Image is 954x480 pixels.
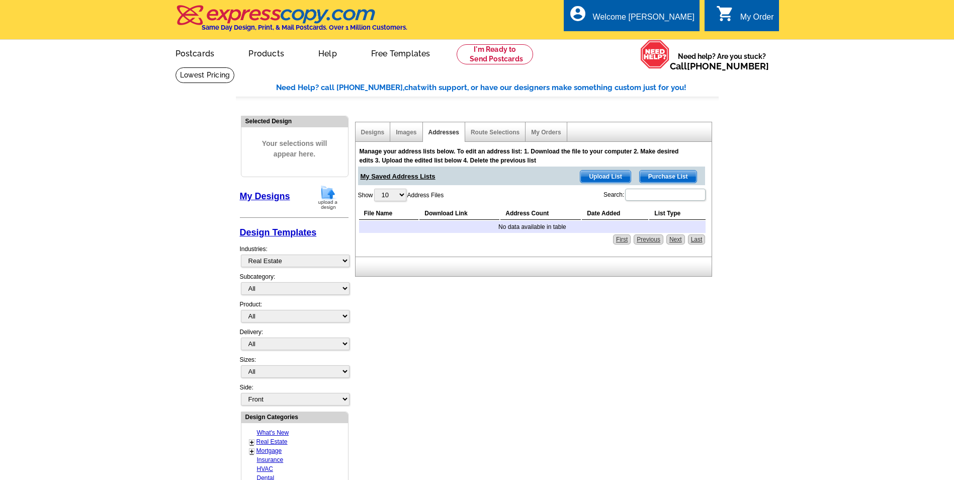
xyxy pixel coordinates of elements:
[740,13,774,27] div: My Order
[176,12,407,31] a: Same Day Design, Print, & Mail Postcards. Over 1 Million Customers.
[256,438,288,445] a: Real Estate
[374,189,406,201] select: ShowAddress Files
[360,147,686,165] div: Manage your address lists below. To edit an address list: 1. Download the file to your computer 2...
[813,448,954,480] iframe: LiveChat chat widget
[355,41,447,64] a: Free Templates
[419,207,499,220] th: Download Link
[202,24,407,31] h4: Same Day Design, Print, & Mail Postcards. Over 1 Million Customers.
[716,5,734,23] i: shopping_cart
[159,41,231,64] a: Postcards
[241,116,348,126] div: Selected Design
[249,128,340,170] span: Your selections will appear here.
[500,207,581,220] th: Address Count
[276,82,719,94] div: Need Help? call [PHONE_NUMBER], with support, or have our designers make something custom just fo...
[240,328,349,355] div: Delivery:
[716,11,774,24] a: shopping_cart My Order
[666,234,685,245] a: Next
[471,129,519,136] a: Route Selections
[232,41,300,64] a: Products
[240,191,290,201] a: My Designs
[241,412,348,422] div: Design Categories
[613,234,631,245] a: First
[250,438,254,446] a: +
[315,185,341,210] img: upload-design
[257,465,273,472] a: HVAC
[687,61,769,71] a: [PHONE_NUMBER]
[531,129,561,136] a: My Orders
[625,189,706,201] input: Search:
[240,272,349,300] div: Subcategory:
[250,447,254,455] a: +
[580,171,630,183] span: Upload List
[640,40,670,69] img: help
[240,383,349,407] div: Side:
[257,429,289,436] a: What's New
[359,221,706,233] td: No data available in table
[569,5,587,23] i: account_circle
[593,13,695,27] div: Welcome [PERSON_NAME]
[358,188,444,202] label: Show Address Files
[240,300,349,328] div: Product:
[257,456,284,463] a: Insurance
[428,129,459,136] a: Addresses
[359,207,419,220] th: File Name
[361,167,436,182] span: My Saved Address Lists
[240,355,349,383] div: Sizes:
[240,227,317,237] a: Design Templates
[302,41,353,64] a: Help
[670,51,774,71] span: Need help? Are you stuck?
[240,239,349,272] div: Industries:
[670,61,769,71] span: Call
[404,83,420,92] span: chat
[256,447,282,454] a: Mortgage
[361,129,385,136] a: Designs
[582,207,648,220] th: Date Added
[640,171,697,183] span: Purchase List
[634,234,663,245] a: Previous
[603,188,707,202] label: Search:
[396,129,416,136] a: Images
[688,234,706,245] a: Last
[649,207,706,220] th: List Type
